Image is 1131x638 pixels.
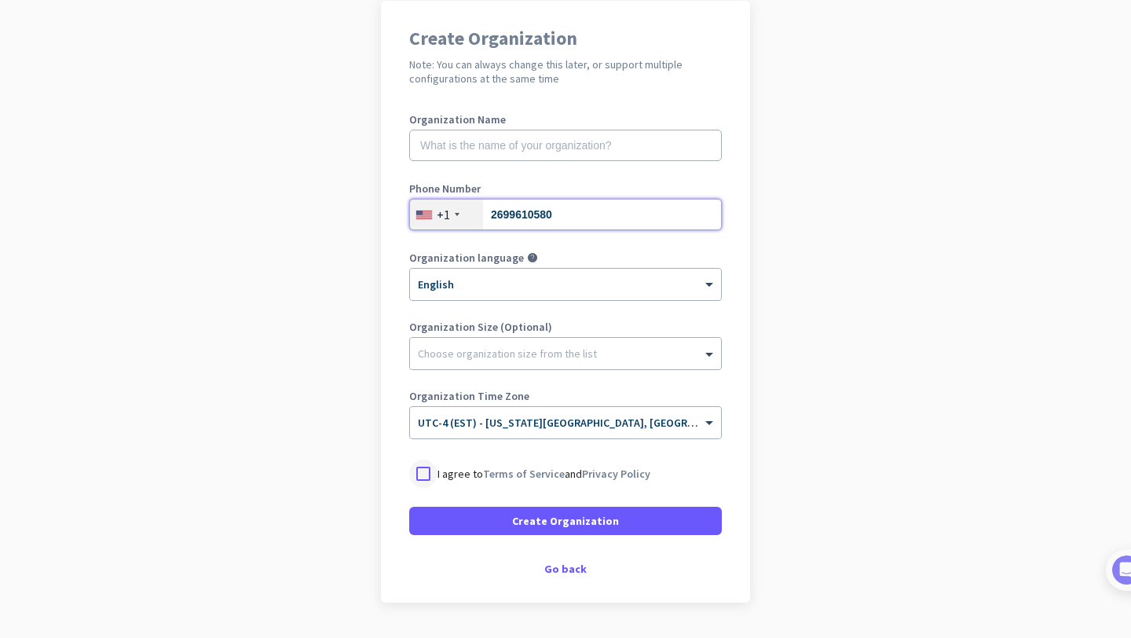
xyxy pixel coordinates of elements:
a: Privacy Policy [582,467,650,481]
div: +1 [437,207,450,222]
div: Go back [409,563,722,574]
h1: Create Organization [409,29,722,48]
label: Organization Size (Optional) [409,321,722,332]
label: Organization Name [409,114,722,125]
a: Terms of Service [483,467,565,481]
input: What is the name of your organization? [409,130,722,161]
span: Create Organization [512,513,619,529]
h2: Note: You can always change this later, or support multiple configurations at the same time [409,57,722,86]
p: I agree to and [437,466,650,482]
button: Create Organization [409,507,722,535]
input: 201-555-0123 [409,199,722,230]
label: Phone Number [409,183,722,194]
label: Organization Time Zone [409,390,722,401]
label: Organization language [409,252,524,263]
i: help [527,252,538,263]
